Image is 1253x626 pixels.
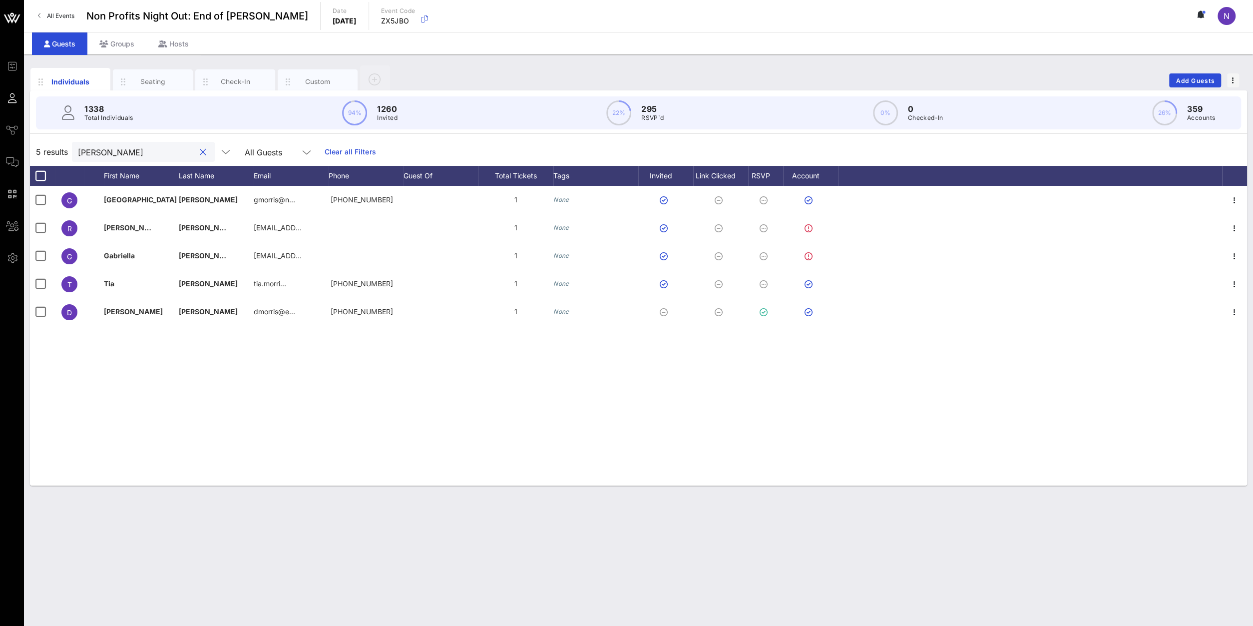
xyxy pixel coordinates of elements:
span: Gabriella [104,251,135,260]
p: tia.morri… [254,270,286,298]
div: Link Clicked [693,166,748,186]
span: [PERSON_NAME] [179,307,238,316]
p: 359 [1187,103,1215,115]
div: 1 [478,242,553,270]
span: +19739510156 [331,279,393,288]
span: +14025989773 [331,195,393,204]
p: gmorris@n… [254,186,295,214]
p: 0 [908,103,943,115]
span: N [1224,11,1230,21]
p: 1260 [377,103,398,115]
div: Total Tickets [478,166,553,186]
span: All Events [47,12,74,19]
div: All Guests [239,142,319,162]
i: None [553,252,569,259]
div: Last Name [179,166,254,186]
span: G [67,252,72,261]
div: Tags [553,166,638,186]
i: None [553,280,569,287]
div: Check-In [213,77,258,86]
div: Custom [296,77,340,86]
div: Groups [87,32,146,55]
p: 295 [641,103,664,115]
span: R [67,224,72,233]
p: Checked-In [908,113,943,123]
i: None [553,224,569,231]
a: Clear all Filters [325,146,376,157]
span: Non Profits Night Out: End of [PERSON_NAME] [86,8,308,23]
div: Phone [329,166,404,186]
span: [EMAIL_ADDRESS][DOMAIN_NAME] [254,223,374,232]
p: [DATE] [333,16,357,26]
span: [PERSON_NAME] [179,195,238,204]
p: Event Code [381,6,416,16]
div: Email [254,166,329,186]
p: Total Individuals [84,113,133,123]
div: RSVP [748,166,783,186]
span: [GEOGRAPHIC_DATA] [104,195,177,204]
div: Invited [638,166,693,186]
span: Tia [104,279,114,288]
span: Add Guests [1176,77,1215,84]
span: [PERSON_NAME] [179,251,238,260]
div: N [1218,7,1236,25]
span: [PERSON_NAME] [104,307,163,316]
div: First Name [104,166,179,186]
div: 1 [478,298,553,326]
span: [PERSON_NAME] [179,223,238,232]
p: RSVP`d [641,113,664,123]
span: [PERSON_NAME] [179,279,238,288]
span: [EMAIL_ADDRESS][DOMAIN_NAME] [254,251,374,260]
p: ZX5JBO [381,16,416,26]
button: Add Guests [1169,73,1221,87]
div: Guests [32,32,87,55]
i: None [553,308,569,315]
span: T [67,280,72,289]
button: clear icon [200,147,206,157]
p: dmorris@e… [254,298,295,326]
p: Date [333,6,357,16]
i: None [553,196,569,203]
div: All Guests [245,148,282,157]
span: +19179030046 [331,307,393,316]
span: 5 results [36,146,68,158]
div: 1 [478,270,553,298]
div: Guest Of [404,166,478,186]
div: 1 [478,214,553,242]
a: All Events [32,8,80,24]
span: D [67,308,72,317]
div: 1 [478,186,553,214]
div: Seating [131,77,175,86]
div: Hosts [146,32,201,55]
span: [PERSON_NAME] [104,223,163,232]
span: G [67,196,72,205]
p: Invited [377,113,398,123]
div: Individuals [48,76,93,87]
p: 1338 [84,103,133,115]
div: Account [783,166,838,186]
p: Accounts [1187,113,1215,123]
